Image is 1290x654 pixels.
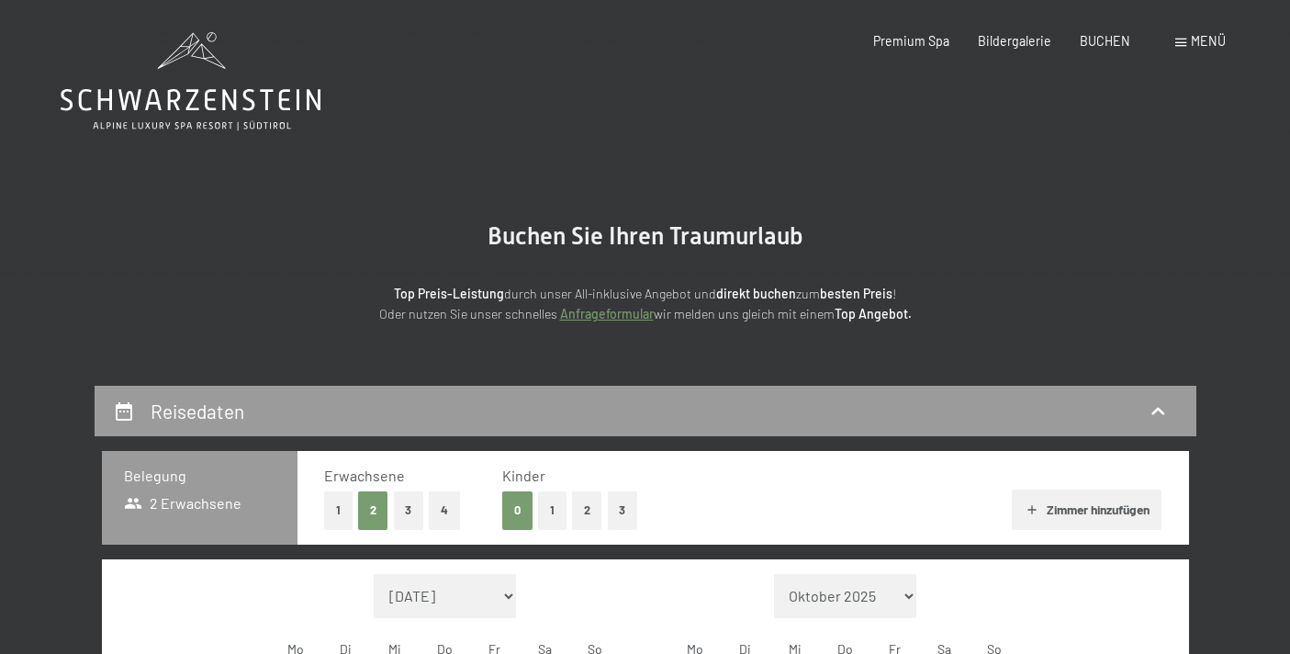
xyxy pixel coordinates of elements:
[358,491,388,529] button: 2
[873,33,949,49] a: Premium Spa
[324,491,353,529] button: 1
[835,306,912,321] strong: Top Angebot.
[124,466,275,486] h3: Belegung
[1012,490,1161,530] button: Zimmer hinzufügen
[560,306,654,321] a: Anfrageformular
[820,286,892,301] strong: besten Preis
[394,286,504,301] strong: Top Preis-Leistung
[538,491,566,529] button: 1
[502,491,533,529] button: 0
[572,491,602,529] button: 2
[1191,33,1226,49] span: Menü
[608,491,638,529] button: 3
[1080,33,1130,49] a: BUCHEN
[151,400,244,423] h2: Reisedaten
[124,493,242,513] span: 2 Erwachsene
[429,491,460,529] button: 4
[241,284,1049,325] p: durch unser All-inklusive Angebot und zum ! Oder nutzen Sie unser schnelles wir melden uns gleich...
[716,286,796,301] strong: direkt buchen
[394,491,424,529] button: 3
[502,467,545,484] span: Kinder
[488,222,803,250] span: Buchen Sie Ihren Traumurlaub
[978,33,1051,49] a: Bildergalerie
[324,467,405,484] span: Erwachsene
